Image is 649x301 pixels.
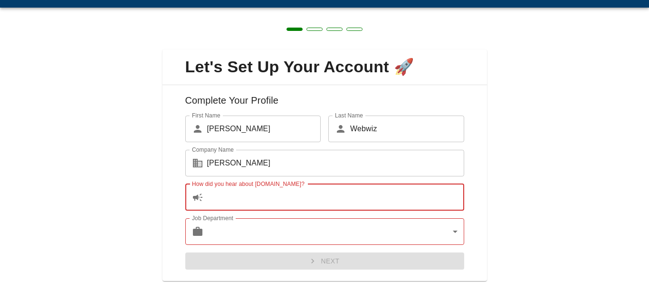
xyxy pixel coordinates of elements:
h6: Complete Your Profile [170,93,479,116]
label: Job Department [192,214,233,222]
label: Last Name [335,111,363,119]
label: First Name [192,111,220,119]
label: Company Name [192,146,234,154]
span: Let's Set Up Your Account 🚀 [170,57,479,77]
label: How did you hear about [DOMAIN_NAME]? [192,180,305,188]
iframe: Drift Widget Chat Controller [601,233,638,270]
